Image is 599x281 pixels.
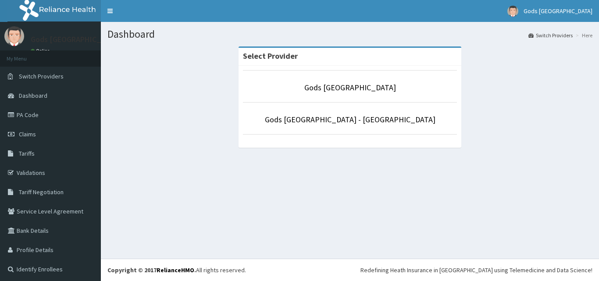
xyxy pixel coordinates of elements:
[524,7,592,15] span: Gods [GEOGRAPHIC_DATA]
[243,51,298,61] strong: Select Provider
[19,149,35,157] span: Tariffs
[528,32,573,39] a: Switch Providers
[107,266,196,274] strong: Copyright © 2017 .
[101,259,599,281] footer: All rights reserved.
[31,36,122,43] p: Gods [GEOGRAPHIC_DATA]
[574,32,592,39] li: Here
[19,72,64,80] span: Switch Providers
[107,28,592,40] h1: Dashboard
[19,92,47,100] span: Dashboard
[507,6,518,17] img: User Image
[19,188,64,196] span: Tariff Negotiation
[304,82,396,92] a: Gods [GEOGRAPHIC_DATA]
[31,48,52,54] a: Online
[360,266,592,274] div: Redefining Heath Insurance in [GEOGRAPHIC_DATA] using Telemedicine and Data Science!
[265,114,435,124] a: Gods [GEOGRAPHIC_DATA] - [GEOGRAPHIC_DATA]
[4,26,24,46] img: User Image
[157,266,194,274] a: RelianceHMO
[19,130,36,138] span: Claims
